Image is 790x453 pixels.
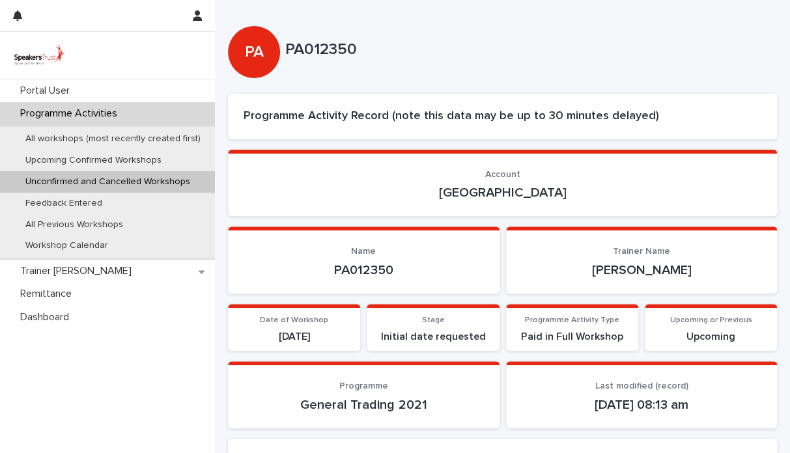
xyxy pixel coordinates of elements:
p: Upcoming Confirmed Workshops [15,155,172,166]
span: Upcoming or Previous [670,316,752,324]
span: Date of Workshop [260,316,328,324]
p: Upcoming [653,331,769,343]
p: Unconfirmed and Cancelled Workshops [15,176,201,187]
span: Stage [421,316,444,324]
span: Programme [339,381,388,391]
p: PA012350 [285,40,772,59]
p: [GEOGRAPHIC_DATA] [244,185,761,200]
span: Last modified (record) [595,381,688,391]
p: [PERSON_NAME] [522,262,762,278]
p: [DATE] 08:13 am [522,397,762,413]
p: All Previous Workshops [15,219,134,230]
span: Name [351,247,376,256]
p: [DATE] [236,331,352,343]
p: Workshop Calendar [15,240,119,251]
span: Trainer Name [613,247,670,256]
p: Initial date requested [374,331,491,343]
p: Programme Activities [15,107,128,120]
p: PA012350 [244,262,484,278]
span: Account [485,170,520,179]
p: Paid in Full Workshop [514,331,630,343]
p: All workshops (most recently created first) [15,133,211,144]
span: Programme Activity Type [525,316,619,324]
p: Dashboard [15,311,79,323]
img: UVamC7uQTJC0k9vuxGLS [10,42,68,68]
p: Feedback Entered [15,198,113,209]
p: Trainer [PERSON_NAME] [15,265,142,277]
p: Remittance [15,288,82,300]
h2: Programme Activity Record (note this data may be up to 30 minutes delayed) [244,109,761,124]
p: General Trading 2021 [244,397,484,413]
p: Portal User [15,85,80,97]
